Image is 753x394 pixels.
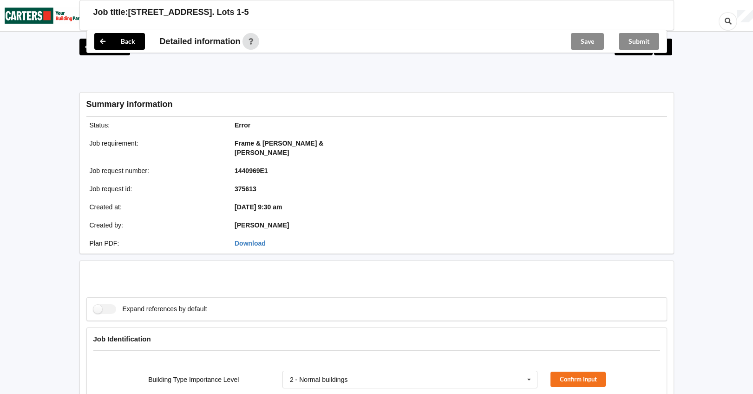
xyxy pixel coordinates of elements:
[83,139,229,157] div: Job requirement :
[128,7,249,18] h3: [STREET_ADDRESS]. Lots 1-5
[83,239,229,248] div: Plan PDF :
[235,221,289,229] b: [PERSON_NAME]
[235,203,282,211] b: [DATE] 9:30 am
[160,37,241,46] span: Detailed information
[290,376,348,383] div: 2 - Normal buildings
[235,121,250,129] b: Error
[86,99,519,110] h3: Summary information
[79,39,130,55] button: Back
[235,240,266,247] a: Download
[235,140,323,156] b: Frame & [PERSON_NAME] & [PERSON_NAME]
[83,220,229,230] div: Created by :
[737,10,753,23] div: User Profile
[94,33,145,50] button: Back
[83,184,229,194] div: Job request id :
[93,304,207,314] label: Expand references by default
[83,166,229,175] div: Job request number :
[83,120,229,130] div: Status :
[93,334,660,343] h4: Job Identification
[235,167,268,174] b: 1440969E1
[550,372,606,387] button: Confirm input
[235,185,256,193] b: 375613
[148,376,239,383] label: Building Type Importance Level
[83,202,229,212] div: Created at :
[93,7,128,18] h3: Job title:
[5,0,88,31] img: Carters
